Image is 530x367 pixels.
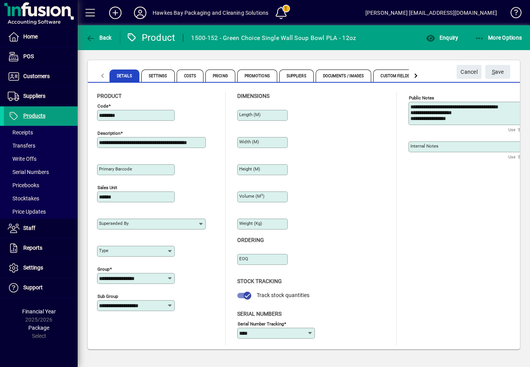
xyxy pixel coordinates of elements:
span: Receipts [8,129,33,136]
div: Hawkes Bay Packaging and Cleaning Solutions [153,7,269,19]
span: Costs [177,70,204,82]
span: Details [109,70,139,82]
span: Suppliers [23,93,45,99]
a: Serial Numbers [4,165,78,179]
span: Reports [23,245,42,251]
span: Track stock quantities [257,292,309,298]
span: More Options [475,35,522,41]
button: More Options [473,31,524,45]
button: Enquiry [424,31,460,45]
mat-label: Public Notes [409,95,434,101]
a: Settings [4,258,78,278]
mat-label: Volume (m ) [239,193,264,199]
a: Suppliers [4,87,78,106]
mat-label: Serial Number tracking [238,321,284,326]
span: Enquiry [426,35,458,41]
span: Products [23,113,45,119]
span: Home [23,33,38,40]
mat-label: Sub group [97,294,118,299]
button: Back [84,31,114,45]
a: Reports [4,238,78,258]
button: Profile [128,6,153,20]
span: Cancel [460,66,478,78]
mat-label: Primary barcode [99,166,132,172]
a: Write Offs [4,152,78,165]
span: Dimensions [237,93,269,99]
span: Product [97,93,122,99]
mat-label: Type [99,248,108,253]
mat-label: Sales unit [97,185,117,190]
span: Transfers [8,143,35,149]
a: Transfers [4,139,78,152]
a: Receipts [4,126,78,139]
span: Back [86,35,112,41]
a: Home [4,27,78,47]
a: Staff [4,219,78,238]
mat-label: EOQ [239,256,248,261]
a: Pricebooks [4,179,78,192]
a: Price Updates [4,205,78,218]
a: Customers [4,67,78,86]
button: Save [485,65,510,79]
mat-label: Weight (Kg) [239,221,262,226]
span: Documents / Images [316,70,372,82]
span: Pricebooks [8,182,39,188]
span: Staff [23,225,35,231]
span: Customers [23,73,50,79]
span: Price Updates [8,209,46,215]
mat-label: Height (m) [239,166,260,172]
div: Product [126,31,176,44]
div: [PERSON_NAME] [EMAIL_ADDRESS][DOMAIN_NAME] [365,7,497,19]
mat-label: Description [97,130,120,136]
span: S [492,69,495,75]
button: Cancel [457,65,481,79]
a: Stocktakes [4,192,78,205]
span: Stocktakes [8,195,39,202]
mat-label: Code [97,103,108,109]
span: Settings [23,264,43,271]
mat-label: Superseded by [99,221,129,226]
a: POS [4,47,78,66]
span: Write Offs [8,156,36,162]
span: ave [492,66,504,78]
span: Financial Year [22,308,56,315]
div: 1500-152 - Green Choice Single Wall Soup Bowl PLA - 12oz [191,32,356,44]
span: Stock Tracking [237,278,282,284]
span: POS [23,53,34,59]
button: Add [103,6,128,20]
span: Ordering [237,237,264,243]
span: Settings [141,70,175,82]
mat-label: Length (m) [239,112,261,117]
span: Custom Fields [373,70,417,82]
span: Pricing [205,70,235,82]
mat-label: Group [97,266,109,272]
app-page-header-button: Back [78,31,120,45]
a: Knowledge Base [505,2,520,27]
span: Serial Numbers [8,169,49,175]
span: Promotions [237,70,277,82]
span: Package [28,325,49,331]
span: Suppliers [279,70,314,82]
sup: 3 [261,193,263,197]
span: Support [23,284,43,290]
span: Serial Numbers [237,311,282,317]
mat-label: Width (m) [239,139,259,144]
a: Support [4,278,78,297]
mat-label: Internal Notes [410,143,438,149]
